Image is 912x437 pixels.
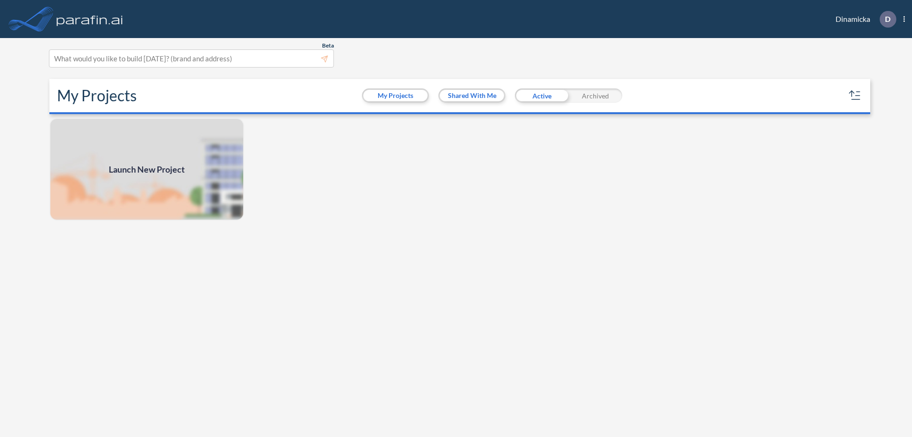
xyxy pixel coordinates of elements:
[569,88,622,103] div: Archived
[363,90,427,101] button: My Projects
[847,88,863,103] button: sort
[322,42,334,49] span: Beta
[109,163,185,176] span: Launch New Project
[440,90,504,101] button: Shared With Me
[57,87,137,105] h2: My Projects
[821,11,905,28] div: Dinamicka
[885,15,891,23] p: D
[55,10,125,29] img: logo
[49,118,244,221] img: add
[49,118,244,221] a: Launch New Project
[515,88,569,103] div: Active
